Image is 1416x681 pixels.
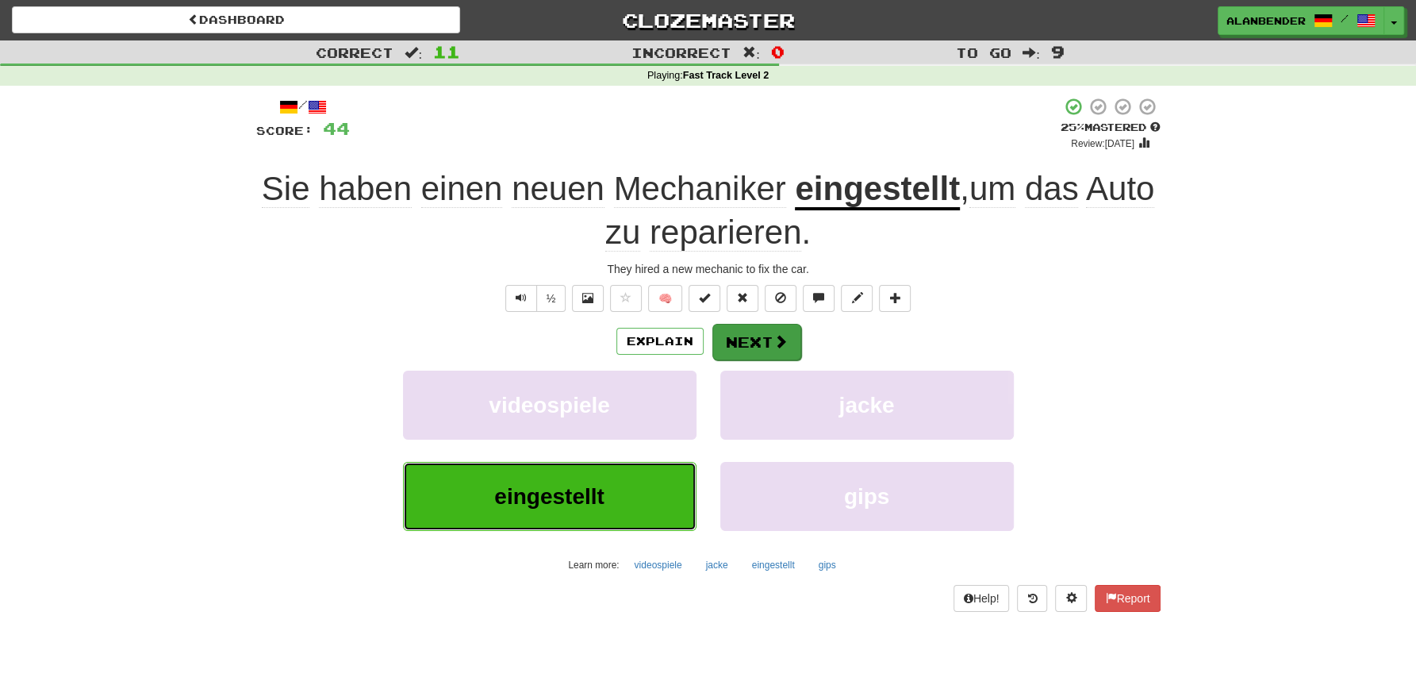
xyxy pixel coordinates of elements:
span: videospiele [489,393,610,417]
button: eingestellt [743,553,804,577]
button: 🧠 [648,285,682,312]
small: Learn more: [568,560,619,571]
u: eingestellt [795,170,960,210]
button: jacke [720,371,1014,440]
button: Ignore sentence (alt+i) [765,285,796,312]
div: / [256,97,350,117]
a: Dashboard [12,6,460,33]
button: Show image (alt+x) [572,285,604,312]
span: Sie [262,170,310,208]
span: : [743,46,760,60]
span: 25 % [1061,121,1084,133]
span: jacke [838,393,894,417]
small: Review: [DATE] [1071,138,1134,149]
span: Incorrect [631,44,731,60]
span: das [1025,170,1079,208]
button: Help! [954,585,1010,612]
span: 44 [323,118,350,138]
button: Report [1095,585,1160,612]
span: um [969,170,1015,208]
span: / [1341,13,1349,24]
span: Mechaniker [614,170,786,208]
span: To go [956,44,1011,60]
span: eingestellt [494,484,604,509]
button: Next [712,324,801,360]
button: gips [720,462,1014,531]
span: zu [605,214,640,252]
span: neuen [512,170,604,208]
div: They hired a new mechanic to fix the car. [256,261,1161,277]
span: haben [319,170,412,208]
strong: Fast Track Level 2 [683,70,769,81]
span: Score: [256,124,313,137]
a: Clozemaster [484,6,932,34]
span: 0 [771,42,785,61]
div: Mastered [1061,121,1161,135]
button: eingestellt [403,462,696,531]
button: Add to collection (alt+a) [879,285,911,312]
span: : [1023,46,1040,60]
span: reparieren [650,214,801,252]
button: videospiele [403,371,696,440]
button: ½ [536,285,566,312]
span: AlanBender [1226,13,1306,28]
span: : [405,46,422,60]
button: Favorite sentence (alt+f) [610,285,642,312]
button: Discuss sentence (alt+u) [803,285,835,312]
button: Set this sentence to 100% Mastered (alt+m) [689,285,720,312]
span: gips [844,484,890,509]
span: , . [605,170,1154,252]
span: 11 [433,42,460,61]
button: gips [810,553,845,577]
button: jacke [697,553,737,577]
button: Play sentence audio (ctl+space) [505,285,537,312]
span: einen [421,170,503,208]
button: videospiele [626,553,691,577]
span: Correct [316,44,393,60]
button: Round history (alt+y) [1017,585,1047,612]
button: Explain [616,328,704,355]
span: 9 [1051,42,1065,61]
a: AlanBender / [1218,6,1384,35]
button: Reset to 0% Mastered (alt+r) [727,285,758,312]
div: Text-to-speech controls [502,285,566,312]
button: Edit sentence (alt+d) [841,285,873,312]
span: Auto [1086,170,1154,208]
